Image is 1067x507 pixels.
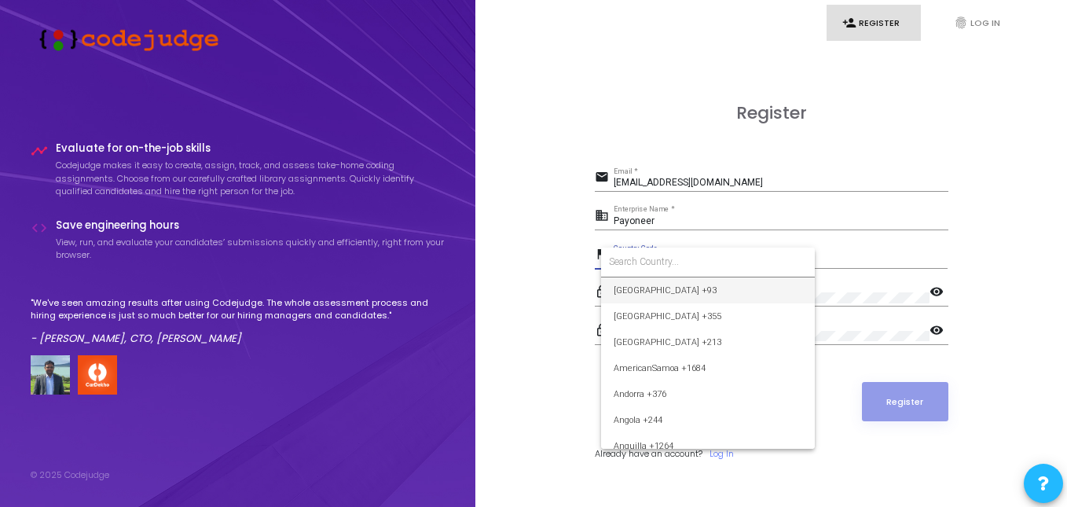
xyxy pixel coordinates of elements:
[614,433,802,459] span: Anguilla +1264
[614,277,802,303] span: [GEOGRAPHIC_DATA] +93
[614,381,802,407] span: Andorra +376
[614,407,802,433] span: Angola +244
[614,355,802,381] span: AmericanSamoa +1684
[614,329,802,355] span: [GEOGRAPHIC_DATA] +213
[609,255,807,269] input: Search Country...
[614,303,802,329] span: [GEOGRAPHIC_DATA] +355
